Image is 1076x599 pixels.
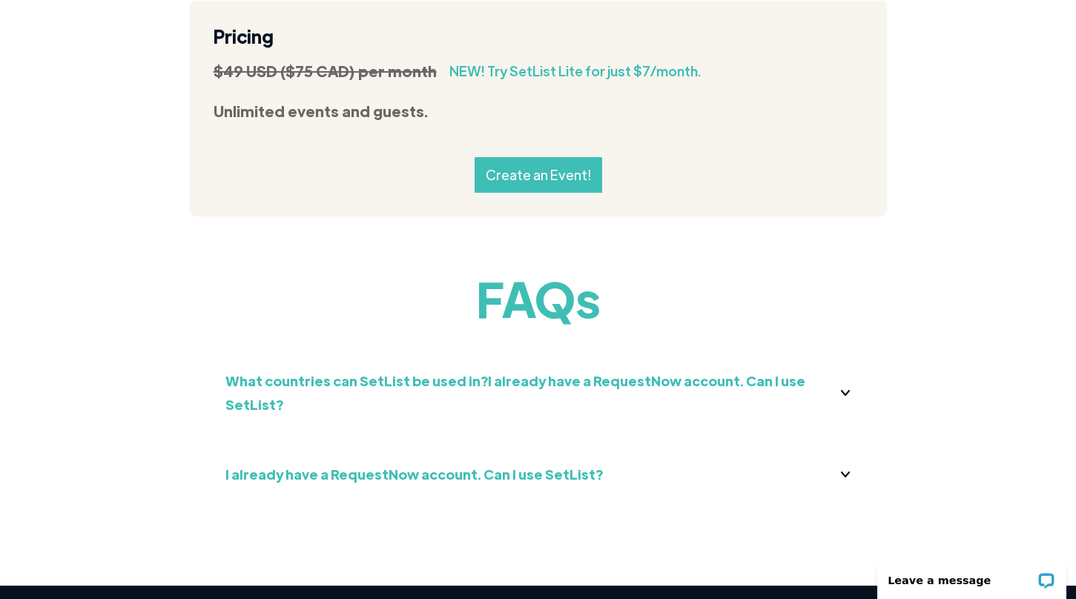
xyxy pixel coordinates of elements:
[225,372,805,413] strong: What countries can SetList be used in?I already have a RequestNow account. Can I use SetList?
[225,466,603,483] strong: I already have a RequestNow account. Can I use SetList?
[868,552,1076,599] iframe: LiveChat chat widget
[214,24,274,47] strong: Pricing
[214,62,437,80] strong: $49 USD ($75 CAD) per month
[475,157,602,193] a: Create an Event!
[190,268,887,328] h1: FAQs
[449,60,702,83] div: NEW! Try SetList Lite for just $7/month.
[841,390,850,395] img: dropdown icon
[214,102,428,120] strong: Unlimited events and guests.
[841,471,851,477] img: down arrow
